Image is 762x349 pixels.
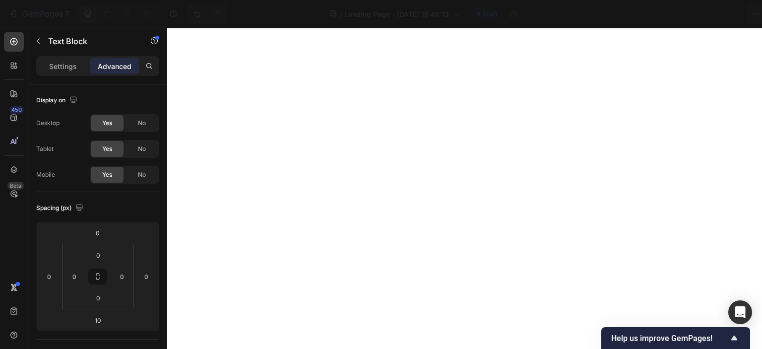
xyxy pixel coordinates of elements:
div: Spacing (px) [36,202,85,215]
div: Display on [36,94,79,107]
span: Save [668,10,684,18]
div: Mobile [36,170,55,179]
button: 7 [4,4,74,24]
p: Text Block [48,35,132,47]
span: Help us improve GemPages! [611,334,728,343]
iframe: Design area [167,28,762,349]
div: 450 [9,106,24,114]
div: Publish [704,9,729,19]
input: 0px [115,269,129,284]
div: Beta [7,182,24,190]
span: No [138,144,146,153]
span: Draft [483,9,498,18]
div: Desktop [36,119,60,128]
p: 7 [65,8,69,20]
input: 0 [42,269,57,284]
input: 0 [139,269,154,284]
div: Undo/Redo [187,4,227,24]
span: Yes [102,170,112,179]
input: 10 [88,313,108,328]
span: Landing Page - [DATE] 16:48:13 [344,9,449,19]
p: Advanced [98,61,131,71]
p: Settings [49,61,77,71]
button: Publish [696,4,738,24]
span: No [138,119,146,128]
input: 0px [88,248,108,263]
span: No [138,170,146,179]
span: / [340,9,342,19]
div: Tablet [36,144,54,153]
input: 0 [88,225,108,240]
span: Yes [102,144,112,153]
span: Yes [102,119,112,128]
button: Save [659,4,692,24]
div: Open Intercom Messenger [728,300,752,324]
input: 0px [88,290,108,305]
input: 0px [67,269,82,284]
button: Show survey - Help us improve GemPages! [611,332,740,344]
